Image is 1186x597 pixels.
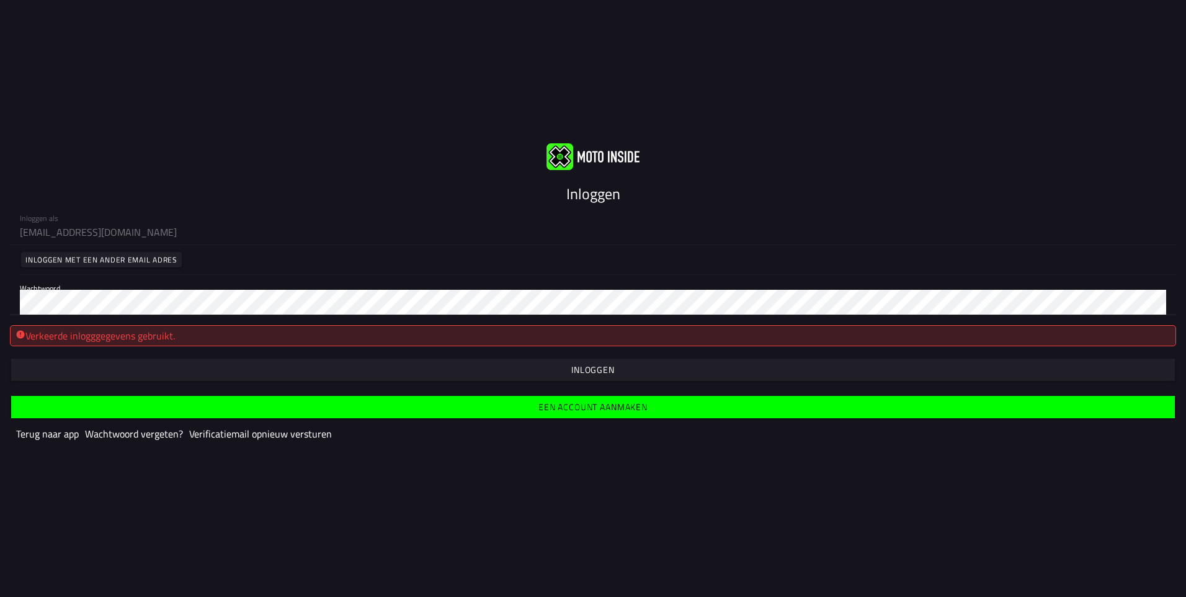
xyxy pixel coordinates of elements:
[16,330,25,339] ion-icon: alert
[571,366,615,374] ion-text: Inloggen
[16,426,79,441] a: Terug naar app
[25,328,175,343] font: Verkeerde inlogggegevens gebruikt.
[566,182,620,205] ion-text: Inloggen
[189,426,332,441] a: Verificatiemail opnieuw versturen
[85,426,183,441] a: Wachtwoord vergeten?
[11,396,1175,418] ion-button: Een account aanmaken
[21,252,182,267] ion-button: Inloggen met een ander email adres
